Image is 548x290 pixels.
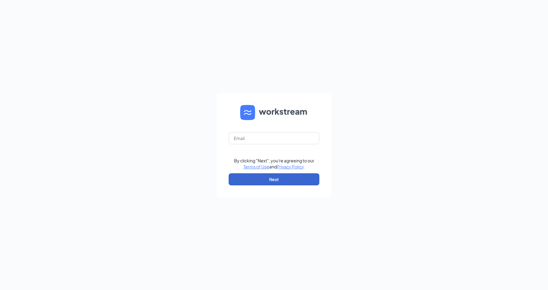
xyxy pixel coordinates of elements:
a: Privacy Policy [277,164,304,169]
button: Next [229,173,319,185]
img: WS logo and Workstream text [240,105,308,120]
div: By clicking "Next", you're agreeing to our and . [234,158,314,170]
input: Email [229,132,319,144]
a: Terms of Use [243,164,269,169]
